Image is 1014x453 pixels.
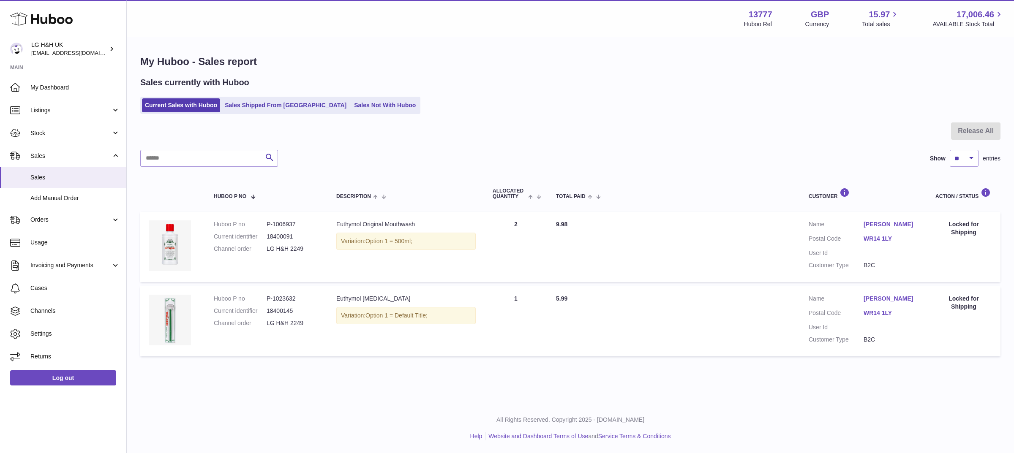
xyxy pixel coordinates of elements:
span: [EMAIL_ADDRESS][DOMAIN_NAME] [31,49,124,56]
span: Cases [30,284,120,292]
dt: Name [809,220,864,231]
dt: Huboo P no [214,220,267,228]
span: Total paid [556,194,586,199]
a: 15.97 Total sales [862,9,900,28]
span: Channels [30,307,120,315]
dt: Channel order [214,319,267,327]
dd: P-1006937 [267,220,319,228]
dt: Customer Type [809,336,864,344]
a: WR14 1LY [864,309,919,317]
li: and [485,432,671,440]
span: 9.98 [556,221,567,228]
span: My Dashboard [30,84,120,92]
div: Variation: [336,233,476,250]
dd: LG H&H 2249 [267,245,319,253]
strong: 13777 [749,9,772,20]
dd: B2C [864,261,919,269]
span: 17,006.46 [957,9,994,20]
td: 2 [484,212,548,282]
a: Log out [10,370,116,385]
span: entries [983,155,1000,163]
img: Euthymol_Tongue_Cleaner-Image-4.webp [149,295,191,345]
a: Sales Not With Huboo [351,98,419,112]
dd: B2C [864,336,919,344]
a: Help [470,433,482,439]
h1: My Huboo - Sales report [140,55,1000,68]
span: Option 1 = Default Title; [365,312,428,319]
span: ALLOCATED Quantity [493,188,526,199]
div: Euthymol [MEDICAL_DATA] [336,295,476,303]
span: Add Manual Order [30,194,120,202]
dt: Huboo P no [214,295,267,303]
div: Customer [809,188,919,199]
dt: Channel order [214,245,267,253]
div: Action / Status [935,188,992,199]
a: Website and Dashboard Terms of Use [488,433,588,439]
a: WR14 1LY [864,235,919,243]
span: Sales [30,152,111,160]
span: AVAILABLE Stock Total [932,20,1004,28]
div: Locked for Shipping [935,295,992,311]
img: Euthymol-Original-Mouthwash-500ml.webp [149,220,191,271]
dt: Current identifier [214,233,267,241]
dd: P-1023632 [267,295,319,303]
p: All Rights Reserved. Copyright 2025 - [DOMAIN_NAME] [134,416,1007,424]
a: Current Sales with Huboo [142,98,220,112]
dt: User Id [809,323,864,331]
dt: Name [809,295,864,305]
td: 1 [484,286,548,356]
div: LG H&H UK [31,41,107,57]
dt: Postal Code [809,235,864,245]
dt: Postal Code [809,309,864,319]
span: Total sales [862,20,900,28]
dd: LG H&H 2249 [267,319,319,327]
div: Variation: [336,307,476,324]
span: Huboo P no [214,194,246,199]
span: Sales [30,174,120,182]
span: Stock [30,129,111,137]
label: Show [930,155,946,163]
span: Settings [30,330,120,338]
dd: 18400091 [267,233,319,241]
span: Usage [30,239,120,247]
dt: Current identifier [214,307,267,315]
div: Euthymol Original Mouthwash [336,220,476,228]
a: 17,006.46 AVAILABLE Stock Total [932,9,1004,28]
span: 5.99 [556,295,567,302]
dt: Customer Type [809,261,864,269]
dt: User Id [809,249,864,257]
div: Currency [805,20,829,28]
a: [PERSON_NAME] [864,220,919,228]
h2: Sales currently with Huboo [140,77,249,88]
a: [PERSON_NAME] [864,295,919,303]
span: Returns [30,353,120,361]
img: veechen@lghnh.co.uk [10,43,23,55]
strong: GBP [811,9,829,20]
span: Description [336,194,371,199]
div: Huboo Ref [744,20,772,28]
a: Service Terms & Conditions [598,433,671,439]
a: Sales Shipped From [GEOGRAPHIC_DATA] [222,98,349,112]
dd: 18400145 [267,307,319,315]
span: 15.97 [869,9,890,20]
span: Listings [30,106,111,114]
span: Invoicing and Payments [30,261,111,269]
div: Locked for Shipping [935,220,992,236]
span: Orders [30,216,111,224]
span: Option 1 = 500ml; [365,238,412,244]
